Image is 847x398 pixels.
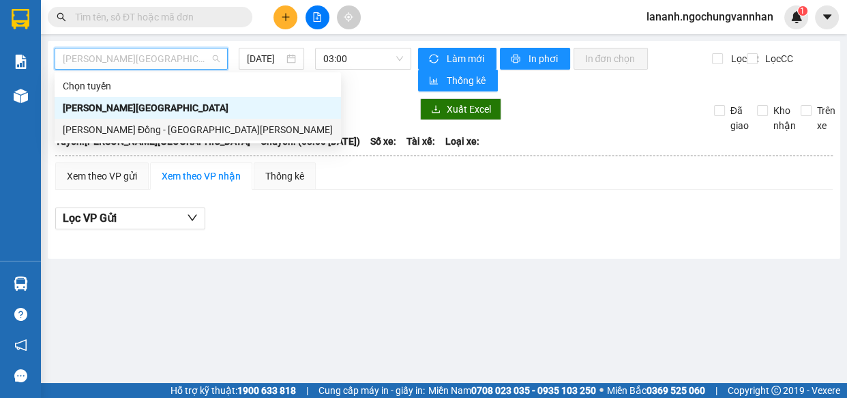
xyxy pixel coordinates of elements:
span: Thống kê [446,73,487,88]
div: Xem theo VP gửi [67,169,137,184]
span: Làm mới [446,51,486,66]
div: Thống kê [265,169,304,184]
div: Chọn tuyến [63,79,333,94]
button: aim [337,5,361,29]
span: printer [511,54,522,65]
span: search [57,12,66,22]
button: caret-down [815,5,839,29]
span: Tài xế: [406,134,435,149]
img: logo-vxr [12,9,29,29]
span: lananh.ngochungvannhan [636,8,784,25]
span: message [14,369,27,382]
span: bar-chart [429,76,441,87]
span: Lọc CC [760,51,795,66]
strong: 0369 525 060 [647,385,705,396]
span: Hải Dương - Lâm Đồng [63,48,220,69]
span: aim [344,12,353,22]
span: | [306,383,308,398]
input: 12/08/2025 [247,51,284,66]
span: Loại xe: [445,134,479,149]
span: Số xe: [370,134,396,149]
img: warehouse-icon [14,89,28,103]
button: In đơn chọn [574,48,648,70]
div: [PERSON_NAME] Đồng - [GEOGRAPHIC_DATA][PERSON_NAME] [63,122,333,137]
strong: 1900 633 818 [237,385,296,396]
span: question-circle [14,308,27,321]
span: Đã giao [725,103,754,133]
span: Trên xe [812,103,841,133]
span: copyright [771,386,781,395]
button: plus [273,5,297,29]
span: caret-down [821,11,833,23]
span: Miền Bắc [607,383,705,398]
button: printerIn phơi [500,48,570,70]
span: Lọc VP Gửi [63,210,117,227]
div: Chọn tuyến [55,75,341,97]
div: Hải Dương - Lâm Đồng [55,97,341,119]
button: Lọc VP Gửi [55,208,205,229]
img: solution-icon [14,55,28,69]
button: bar-chartThống kê [418,70,498,91]
span: Miền Nam [428,383,596,398]
input: Tìm tên, số ĐT hoặc mã đơn [75,10,236,25]
span: file-add [312,12,322,22]
div: [PERSON_NAME][GEOGRAPHIC_DATA] [63,100,333,115]
span: plus [281,12,291,22]
img: icon-new-feature [790,11,803,23]
img: warehouse-icon [14,276,28,291]
span: | [715,383,717,398]
span: ⚪️ [599,388,604,393]
span: sync [429,54,441,65]
button: syncLàm mới [418,48,496,70]
span: Hỗ trợ kỹ thuật: [170,383,296,398]
span: Lọc CR [725,51,760,66]
span: Kho nhận [768,103,801,133]
span: 03:00 [323,48,403,69]
span: In phơi [528,51,559,66]
button: file-add [306,5,329,29]
span: notification [14,339,27,352]
sup: 1 [798,6,807,16]
span: 1 [800,6,805,16]
strong: 0708 023 035 - 0935 103 250 [471,385,596,396]
span: Cung cấp máy in - giấy in: [318,383,425,398]
div: Xem theo VP nhận [162,169,241,184]
div: Lâm Đồng - Hải Dương [55,119,341,141]
span: down [187,212,198,223]
button: downloadXuất Excel [420,98,501,120]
